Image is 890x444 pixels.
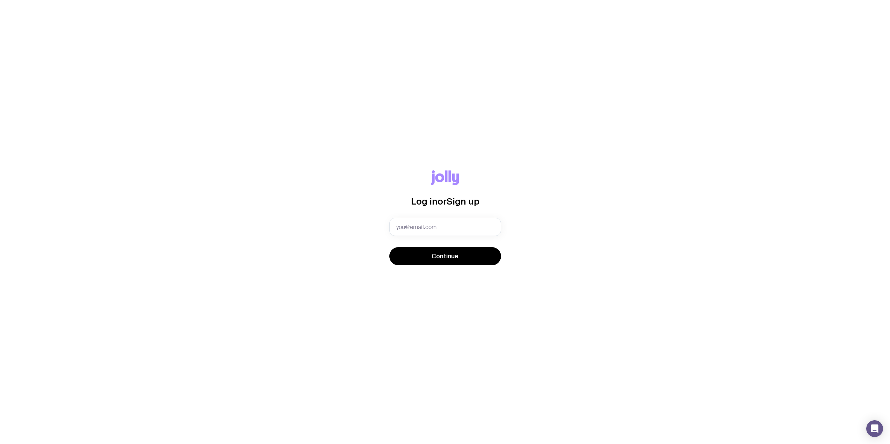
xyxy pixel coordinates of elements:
span: Sign up [447,196,479,206]
input: you@email.com [389,218,501,236]
span: or [437,196,447,206]
span: Continue [432,252,458,260]
span: Log in [411,196,437,206]
div: Open Intercom Messenger [866,420,883,437]
button: Continue [389,247,501,265]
